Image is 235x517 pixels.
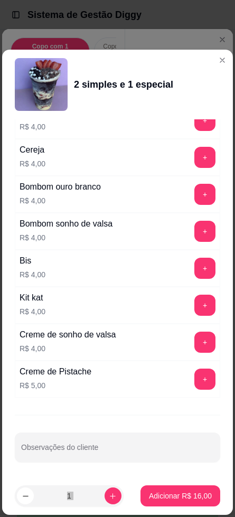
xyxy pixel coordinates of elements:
button: increase-product-quantity [105,487,121,504]
p: R$ 5,00 [20,380,91,391]
div: Creme de Pistache [20,365,91,378]
div: Bombom sonho de valsa [20,218,112,230]
button: add [194,258,215,279]
p: R$ 4,00 [20,269,45,280]
p: R$ 4,00 [20,195,101,206]
p: R$ 4,00 [20,306,45,317]
button: add [194,332,215,353]
div: 2 simples e 1 especial [74,77,173,92]
button: add [194,221,215,242]
button: add [194,147,215,168]
button: decrease-product-quantity [17,487,34,504]
p: Adicionar R$ 16,00 [149,491,212,501]
p: R$ 4,00 [20,158,45,169]
button: Close [214,52,231,69]
div: Kit kat [20,292,45,304]
p: R$ 4,00 [20,121,45,132]
p: R$ 4,00 [20,232,112,243]
div: Cereja [20,144,45,156]
button: add [194,110,215,131]
div: Bombom ouro branco [20,181,101,193]
input: Observações do cliente [21,446,214,457]
button: Adicionar R$ 16,00 [140,485,220,506]
p: R$ 4,00 [20,343,116,354]
div: Creme de sonho de valsa [20,328,116,341]
div: Bis [20,255,45,267]
button: add [194,369,215,390]
button: add [194,184,215,205]
button: add [194,295,215,316]
img: product-image [15,58,68,111]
